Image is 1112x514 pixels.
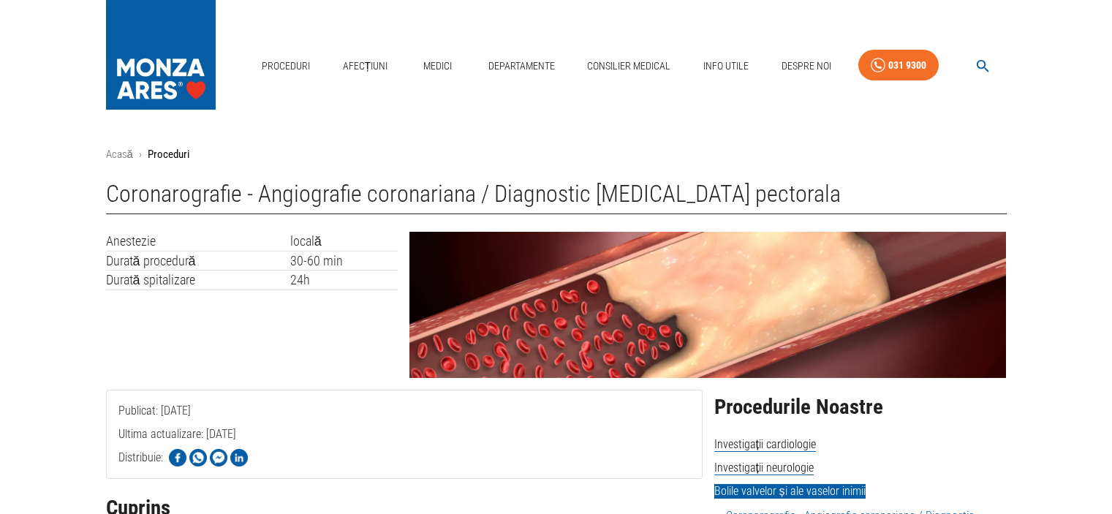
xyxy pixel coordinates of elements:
span: Bolile valvelor și ale vaselor inimii [714,484,866,499]
a: Info Utile [697,51,754,81]
p: Proceduri [148,146,189,163]
span: Ultima actualizare: [DATE] [118,427,236,499]
a: Departamente [483,51,561,81]
td: Anestezie [106,232,290,251]
span: Publicat: [DATE] [118,404,191,476]
span: Investigații neurologie [714,461,814,475]
td: 30-60 min [290,251,398,271]
a: Acasă [106,148,133,161]
img: Share on Facebook Messenger [210,449,227,466]
a: Afecțiuni [337,51,394,81]
li: › [139,146,142,163]
h2: Procedurile Noastre [714,396,1007,419]
nav: breadcrumb [106,146,1007,163]
a: Medici [415,51,461,81]
a: Despre Noi [776,51,837,81]
a: Consilier Medical [581,51,676,81]
td: Durată procedură [106,251,290,271]
div: 031 9300 [888,56,926,75]
img: Share on WhatsApp [189,449,207,466]
td: 24h [290,271,398,290]
a: 031 9300 [858,50,939,81]
img: Share on Facebook [169,449,186,466]
td: Durată spitalizare [106,271,290,290]
img: Share on LinkedIn [230,449,248,466]
a: Proceduri [256,51,316,81]
span: Investigații cardiologie [714,437,816,452]
p: Distribuie: [118,449,163,466]
td: locală [290,232,398,251]
img: Coronarografie - Angiografie coronariana | MONZA ARES [409,232,1006,378]
h1: Coronarografie - Angiografie coronariana / Diagnostic [MEDICAL_DATA] pectorala [106,181,1007,214]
